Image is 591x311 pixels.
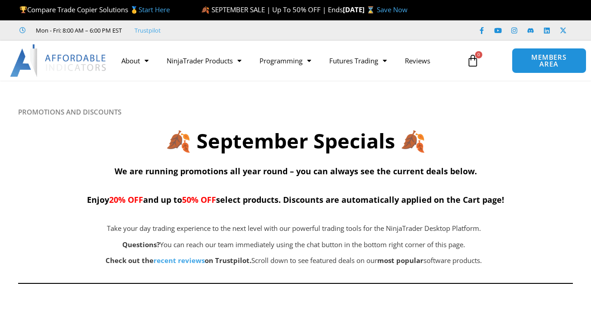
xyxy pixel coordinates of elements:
[135,25,161,36] a: Trustpilot
[396,50,439,71] a: Reviews
[19,5,170,14] span: Compare Trade Copier Solutions 🥇
[115,166,477,177] span: We are running promotions all year round – you can always see the current deals below.
[106,256,251,265] strong: Check out the on Trustpilot.
[320,50,396,71] a: Futures Trading
[63,254,524,267] p: Scroll down to see featured deals on our software products.
[122,240,160,249] strong: Questions?
[18,108,573,116] h6: PROMOTIONS AND DISCOUNTS
[112,50,158,71] a: About
[475,51,482,58] span: 0
[158,50,250,71] a: NinjaTrader Products
[377,5,408,14] a: Save Now
[250,50,320,71] a: Programming
[20,6,27,13] img: 🏆
[377,256,423,265] b: most popular
[512,48,586,73] a: MEMBERS AREA
[63,239,524,251] p: You can reach our team immediately using the chat button in the bottom right corner of this page.
[112,50,461,71] nav: Menu
[182,194,216,205] span: 50% OFF
[107,224,481,233] span: Take your day trading experience to the next level with our powerful trading tools for the NinjaT...
[139,5,170,14] a: Start Here
[109,194,143,205] span: 20% OFF
[201,5,343,14] span: 🍂 SEPTEMBER SALE | Up To 50% OFF | Ends
[10,44,107,77] img: LogoAI | Affordable Indicators – NinjaTrader
[453,48,493,74] a: 0
[343,5,377,14] strong: [DATE] ⌛
[154,256,205,265] a: recent reviews
[34,25,122,36] span: Mon - Fri: 8:00 AM – 6:00 PM EST
[87,194,504,205] span: Enjoy and up to select products. Discounts are automatically applied on the Cart page!
[521,54,577,67] span: MEMBERS AREA
[18,128,573,154] h2: 🍂 September Specials 🍂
